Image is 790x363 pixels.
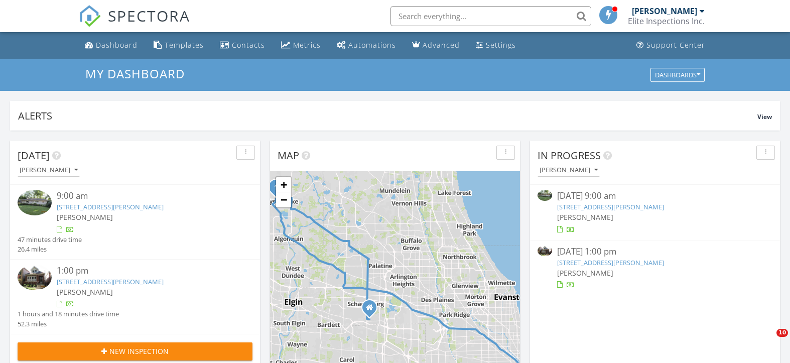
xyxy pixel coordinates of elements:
div: 1:00 pm [57,265,233,277]
span: SPECTORA [108,5,190,26]
a: Automations (Basic) [333,36,400,55]
div: Dashboards [655,71,700,78]
div: [DATE] 9:00 am [557,190,753,202]
div: Contacts [232,40,265,50]
div: Advanced [423,40,460,50]
a: Support Center [632,36,709,55]
a: 9:00 am [STREET_ADDRESS][PERSON_NAME] [PERSON_NAME] 47 minutes drive time 26.4 miles [18,190,252,254]
div: Support Center [646,40,705,50]
div: 52.3 miles [18,319,119,329]
div: Settings [486,40,516,50]
span: [DATE] [18,149,50,162]
a: Advanced [408,36,464,55]
iframe: Intercom live chat [756,329,780,353]
div: Dashboard [96,40,138,50]
div: [DATE] 1:00 pm [557,246,753,258]
a: Dashboard [81,36,142,55]
div: 1 hours and 18 minutes drive time [18,309,119,319]
span: 10 [776,329,788,337]
div: Elite Inspections Inc. [628,16,705,26]
a: Templates [150,36,208,55]
a: [DATE] 9:00 am [STREET_ADDRESS][PERSON_NAME] [PERSON_NAME] [538,190,772,234]
div: Alerts [18,109,757,123]
img: 9559027%2Fcover_photos%2FHpizq7uuwDCCnTXSDJMl%2Fsmall.jpeg [18,265,52,290]
div: Templates [165,40,204,50]
span: View [757,112,772,121]
span: My Dashboard [85,65,185,82]
a: Settings [472,36,520,55]
span: [PERSON_NAME] [557,212,613,222]
a: 1:00 pm [STREET_ADDRESS][PERSON_NAME] [PERSON_NAME] 1 hours and 18 minutes drive time 52.3 miles [18,265,252,329]
span: [PERSON_NAME] [57,212,113,222]
div: [PERSON_NAME] [540,167,598,174]
a: Metrics [277,36,325,55]
div: 26.4 miles [18,245,82,254]
input: Search everything... [390,6,591,26]
a: [STREET_ADDRESS][PERSON_NAME] [57,202,164,211]
button: [PERSON_NAME] [538,164,600,177]
span: New Inspection [109,346,169,356]
img: The Best Home Inspection Software - Spectora [79,5,101,27]
button: Dashboards [650,68,705,82]
a: [DATE] 1:00 pm [STREET_ADDRESS][PERSON_NAME] [PERSON_NAME] [538,246,772,290]
img: 9552516%2Fcover_photos%2FhLLKBrxa6pbQ9o862IVo%2Fsmall.jpeg [18,190,52,215]
a: [STREET_ADDRESS][PERSON_NAME] [557,202,664,211]
span: [PERSON_NAME] [57,287,113,297]
div: E. Monterey Ave, Schaumburg IL 60193 [369,307,375,313]
a: SPECTORA [79,14,190,35]
div: 9:00 am [57,190,233,202]
a: Zoom out [276,192,291,207]
div: 47 minutes drive time [18,235,82,245]
img: 9552516%2Fcover_photos%2FhLLKBrxa6pbQ9o862IVo%2Fsmall.jpeg [538,190,552,201]
span: Map [278,149,299,162]
span: In Progress [538,149,601,162]
button: [PERSON_NAME] [18,164,80,177]
div: Automations [348,40,396,50]
a: Zoom in [276,177,291,192]
span: [PERSON_NAME] [557,268,613,278]
i: 1 [274,184,278,191]
div: [PERSON_NAME] [20,167,78,174]
div: Metrics [293,40,321,50]
a: [STREET_ADDRESS][PERSON_NAME] [557,258,664,267]
button: New Inspection [18,342,252,360]
div: [PERSON_NAME] [632,6,697,16]
a: [STREET_ADDRESS][PERSON_NAME] [57,277,164,286]
img: 9559027%2Fcover_photos%2FHpizq7uuwDCCnTXSDJMl%2Fsmall.jpeg [538,246,552,257]
a: Contacts [216,36,269,55]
